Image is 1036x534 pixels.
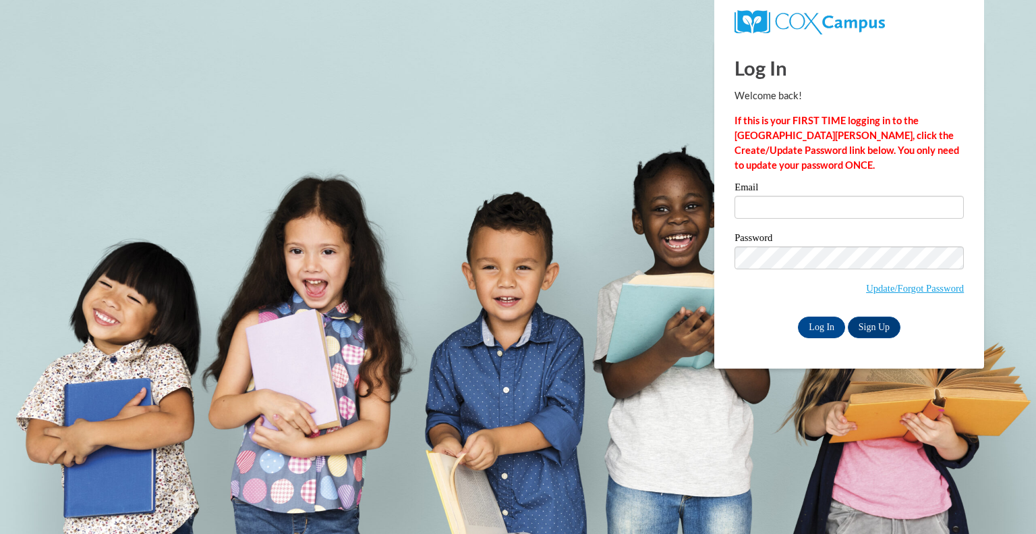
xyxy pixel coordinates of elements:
h1: Log In [735,54,964,82]
a: Sign Up [848,317,900,338]
input: Log In [798,317,845,338]
p: Welcome back! [735,88,964,103]
a: Update/Forgot Password [866,283,964,294]
a: COX Campus [735,16,885,27]
img: COX Campus [735,10,885,34]
label: Email [735,182,964,196]
label: Password [735,233,964,246]
strong: If this is your FIRST TIME logging in to the [GEOGRAPHIC_DATA][PERSON_NAME], click the Create/Upd... [735,115,959,171]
